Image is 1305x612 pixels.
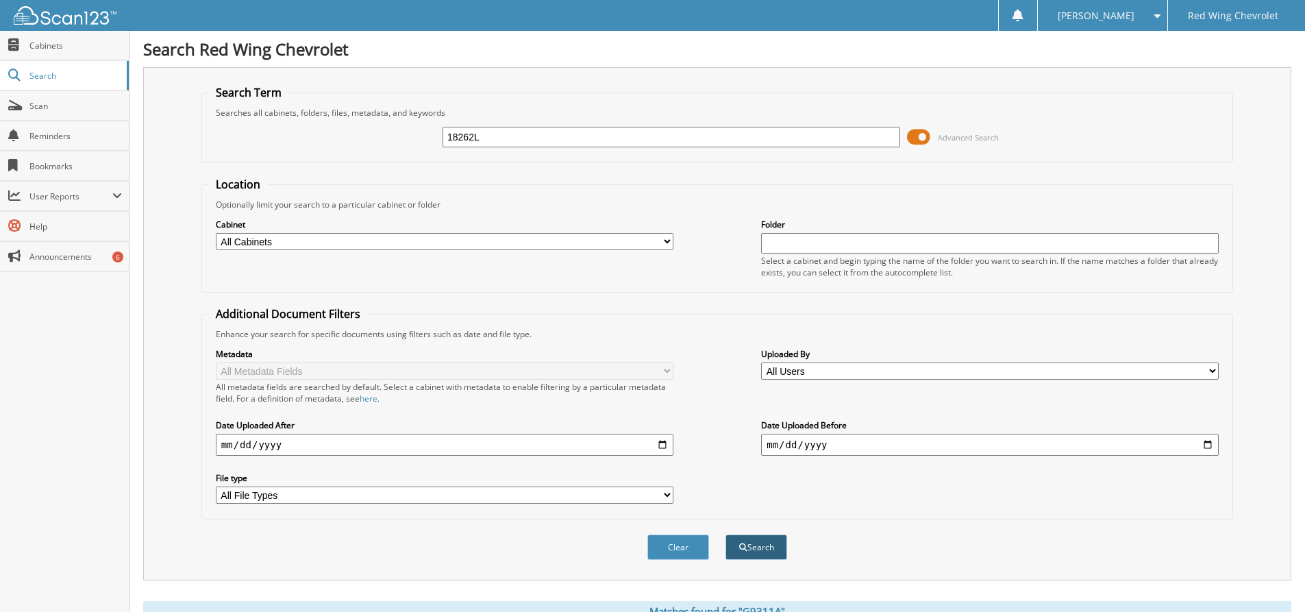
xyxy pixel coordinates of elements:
[209,328,1226,340] div: Enhance your search for specific documents using filters such as date and file type.
[29,130,122,142] span: Reminders
[29,100,122,112] span: Scan
[209,199,1226,210] div: Optionally limit your search to a particular cabinet or folder
[14,6,116,25] img: scan123-logo-white.svg
[216,419,673,431] label: Date Uploaded After
[938,132,999,143] span: Advanced Search
[1236,546,1305,612] iframe: Chat Widget
[29,191,112,202] span: User Reports
[1188,12,1278,20] span: Red Wing Chevrolet
[143,38,1291,60] h1: Search Red Wing Chevrolet
[761,419,1219,431] label: Date Uploaded Before
[209,306,367,321] legend: Additional Document Filters
[216,219,673,230] label: Cabinet
[216,472,673,484] label: File type
[761,434,1219,456] input: end
[29,70,120,82] span: Search
[761,219,1219,230] label: Folder
[209,177,267,192] legend: Location
[216,434,673,456] input: start
[209,107,1226,119] div: Searches all cabinets, folders, files, metadata, and keywords
[112,252,123,262] div: 6
[1058,12,1134,20] span: [PERSON_NAME]
[29,40,122,51] span: Cabinets
[647,535,709,560] button: Clear
[29,221,122,232] span: Help
[29,160,122,172] span: Bookmarks
[761,255,1219,278] div: Select a cabinet and begin typing the name of the folder you want to search in. If the name match...
[216,381,673,404] div: All metadata fields are searched by default. Select a cabinet with metadata to enable filtering b...
[725,535,787,560] button: Search
[761,348,1219,360] label: Uploaded By
[209,85,288,100] legend: Search Term
[360,393,377,404] a: here
[29,251,122,262] span: Announcements
[216,348,673,360] label: Metadata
